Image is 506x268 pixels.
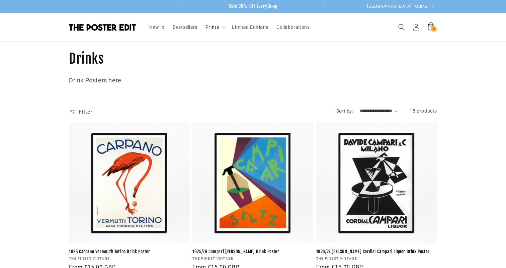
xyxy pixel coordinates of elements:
[367,3,428,10] span: [GEOGRAPHIC_DATA] | GBP £
[272,20,314,34] a: Collaborations
[79,109,92,115] span: Filter
[276,24,310,30] span: Collaborations
[149,24,165,30] span: New In
[394,20,409,35] summary: Search
[192,249,313,255] a: 1925/26 Campari [PERSON_NAME] Drink Poster
[169,20,201,34] a: Bestsellers
[232,24,268,30] span: Limited Editions
[145,20,169,34] a: New In
[69,24,136,31] img: The Poster Edit
[201,20,228,34] summary: Prints
[69,50,437,67] h1: Drinks
[410,108,437,114] span: 18 products
[205,24,219,30] span: Prints
[316,249,437,255] a: 1926/27 [PERSON_NAME] Cordial Campari Liquor Drink Poster
[69,249,190,255] a: 1925 Carpano Vermouth Torino Drink Poster
[433,26,435,32] span: 3
[69,76,314,85] p: Drink Posters here
[67,21,139,33] a: The Poster Edit
[173,24,197,30] span: Bestsellers
[69,107,92,117] summary: Filter
[336,108,353,114] label: Sort by:
[228,20,272,34] a: Limited Editions
[229,3,277,9] span: Sale 30% Off Everything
